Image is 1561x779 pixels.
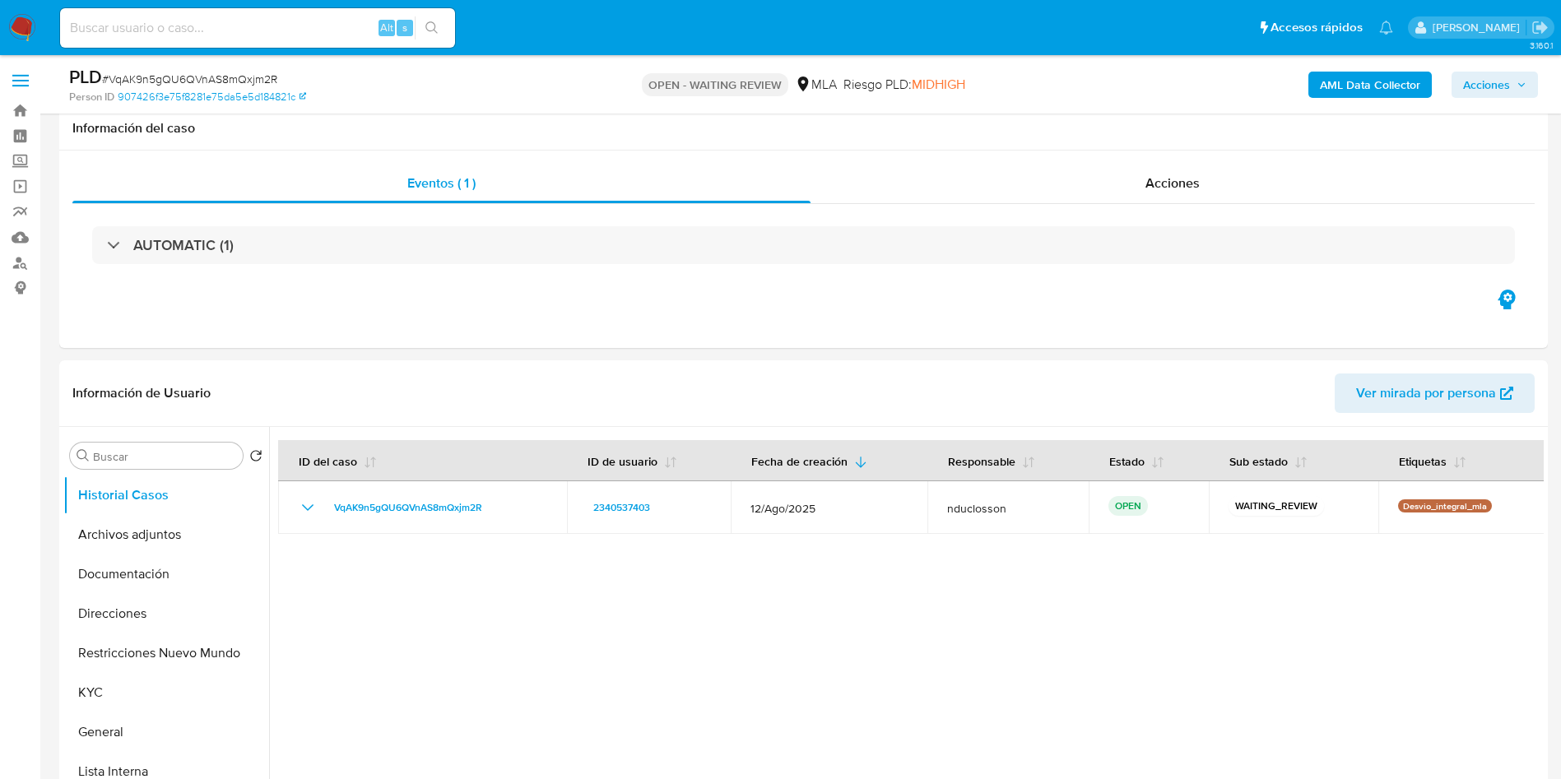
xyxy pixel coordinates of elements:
span: Acciones [1463,72,1510,98]
span: Acciones [1145,174,1200,192]
button: Buscar [77,449,90,462]
button: search-icon [415,16,448,39]
span: MIDHIGH [912,75,965,94]
span: Eventos ( 1 ) [407,174,476,192]
div: MLA [795,76,837,94]
button: Restricciones Nuevo Mundo [63,633,269,673]
b: AML Data Collector [1320,72,1420,98]
span: # VqAK9n5gQU6QVnAS8mQxjm2R [102,71,277,87]
span: Ver mirada por persona [1356,373,1496,413]
b: PLD [69,63,102,90]
div: AUTOMATIC (1) [92,226,1515,264]
h1: Información de Usuario [72,385,211,401]
a: Notificaciones [1379,21,1393,35]
button: Direcciones [63,594,269,633]
span: Accesos rápidos [1271,19,1363,36]
button: Historial Casos [63,475,269,515]
button: Acciones [1452,72,1538,98]
h3: AUTOMATIC (1) [133,236,234,254]
a: Salir [1531,19,1549,36]
span: Alt [380,20,393,35]
button: AML Data Collector [1308,72,1432,98]
p: OPEN - WAITING REVIEW [642,73,788,96]
input: Buscar [93,449,236,464]
button: Documentación [63,554,269,594]
span: s [402,20,407,35]
button: KYC [63,673,269,712]
p: nicolas.duclosson@mercadolibre.com [1433,20,1526,35]
button: General [63,712,269,752]
h1: Información del caso [72,120,1535,137]
b: Person ID [69,90,114,104]
span: Riesgo PLD: [843,76,965,94]
input: Buscar usuario o caso... [60,17,455,39]
button: Volver al orden por defecto [249,449,262,467]
button: Archivos adjuntos [63,515,269,554]
a: 907426f3e75f8281e75da5e5d184821c [118,90,306,104]
button: Ver mirada por persona [1335,373,1535,413]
